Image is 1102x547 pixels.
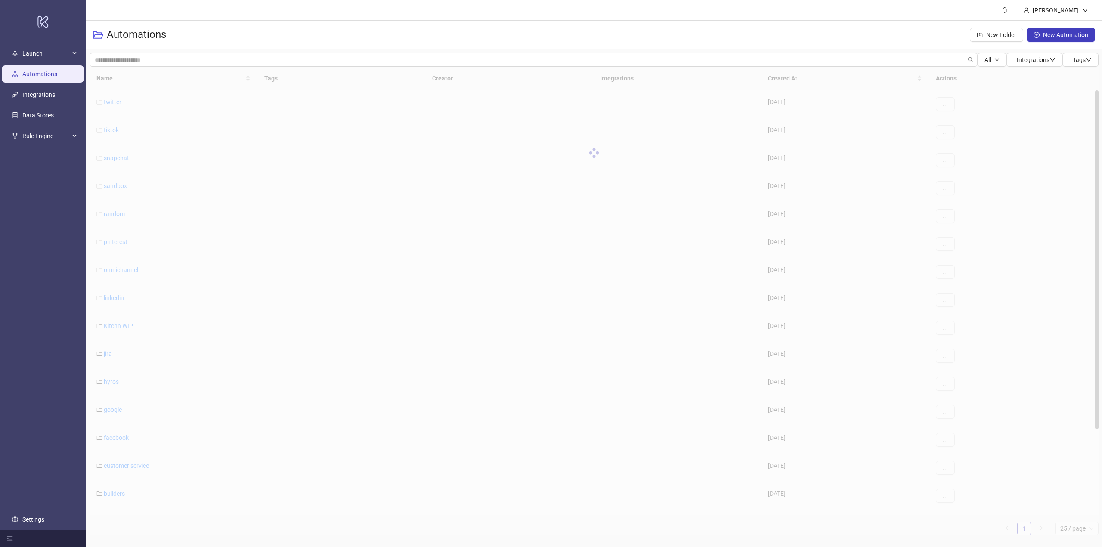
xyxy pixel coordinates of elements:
span: bell [1002,7,1008,13]
span: rocket [12,50,18,56]
span: All [984,56,991,63]
button: Integrationsdown [1006,53,1062,67]
a: Automations [22,71,57,77]
button: New Automation [1027,28,1095,42]
a: Settings [22,516,44,523]
span: folder-add [977,32,983,38]
span: Integrations [1017,56,1056,63]
span: Launch [22,45,70,62]
span: down [1086,57,1092,63]
span: down [994,57,1000,62]
span: folder-open [93,30,103,40]
button: Alldown [978,53,1006,67]
span: New Automation [1043,31,1088,38]
span: Tags [1073,56,1092,63]
button: Tagsdown [1062,53,1099,67]
div: [PERSON_NAME] [1029,6,1082,15]
span: menu-fold [7,535,13,541]
span: search [968,57,974,63]
span: user [1023,7,1029,13]
a: Integrations [22,91,55,98]
a: Data Stores [22,112,54,119]
span: down [1082,7,1088,13]
span: plus-circle [1034,32,1040,38]
span: fork [12,133,18,139]
button: New Folder [970,28,1023,42]
span: down [1049,57,1056,63]
h3: Automations [107,28,166,42]
span: Rule Engine [22,127,70,145]
span: New Folder [986,31,1016,38]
